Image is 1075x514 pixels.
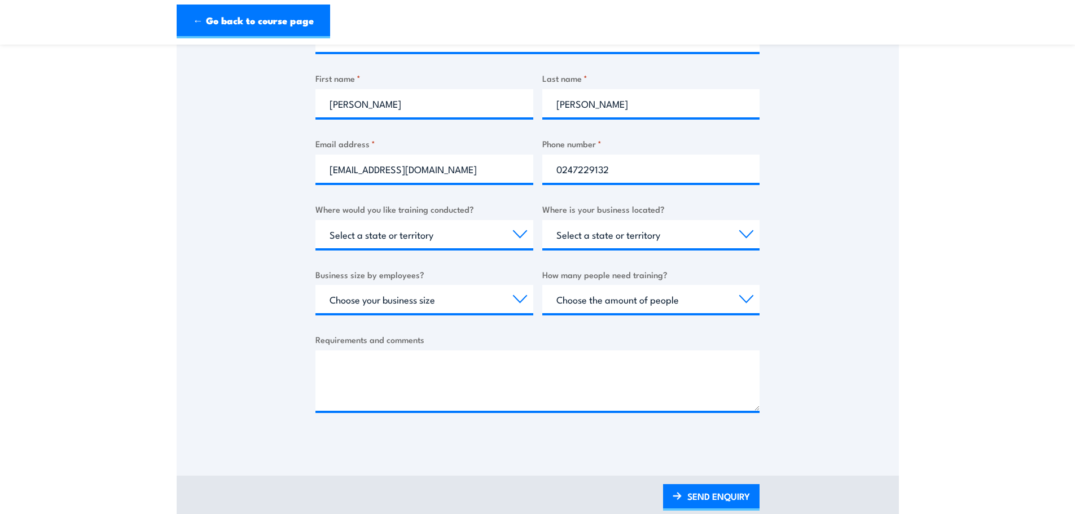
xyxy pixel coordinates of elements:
[177,5,330,38] a: ← Go back to course page
[542,268,760,281] label: How many people need training?
[315,203,533,216] label: Where would you like training conducted?
[663,484,760,511] a: SEND ENQUIRY
[315,268,533,281] label: Business size by employees?
[315,72,533,85] label: First name
[542,137,760,150] label: Phone number
[542,72,760,85] label: Last name
[315,137,533,150] label: Email address
[315,333,760,346] label: Requirements and comments
[542,203,760,216] label: Where is your business located?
